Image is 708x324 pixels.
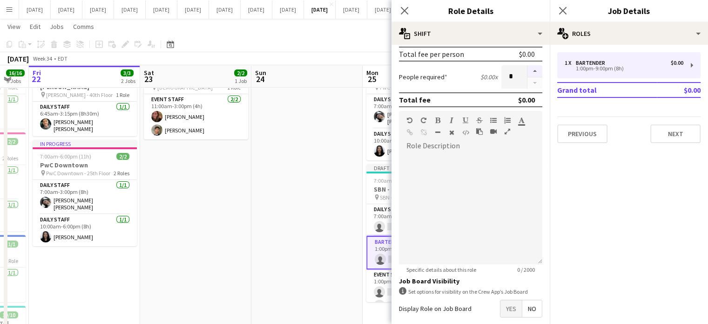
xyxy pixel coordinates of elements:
button: Unordered List [490,117,497,124]
span: Edit [30,22,40,31]
span: Yes [500,300,522,317]
button: Italic [448,117,455,124]
span: Sun [255,69,266,77]
span: View [7,22,20,31]
div: EDT [58,55,67,62]
a: View [4,21,24,33]
div: 5 Jobs [7,77,24,84]
button: HTML Code [462,129,469,136]
button: Paste as plain text [476,128,483,135]
app-card-role: Bartender0/11:00pm-9:00pm (8h) [366,236,471,269]
div: Roles [550,22,708,45]
button: [DATE] [336,0,367,19]
app-job-card: 11:00am-3:00pm (4h)2/2[DEMOGRAPHIC_DATA] [DEMOGRAPHIC_DATA]1 RoleEvent Staff2/211:00am-3:00pm (4h... [144,62,248,139]
button: [DATE] [272,0,304,19]
button: Horizontal Line [434,129,441,136]
h3: PwC Downtown [33,161,137,169]
span: 24 [254,74,266,84]
button: [DATE] [209,0,241,19]
button: [DATE] [241,0,272,19]
app-card-role: Daily Staff1/110:00am-6:00pm (8h)[PERSON_NAME] [33,214,137,246]
button: Underline [462,117,469,124]
button: [DATE] [304,0,336,19]
app-job-card: In progress6:45am-3:15pm (8h30m)1/1[PERSON_NAME] [PERSON_NAME] - 40th Floor1 RoleDaily Staff1/16:... [33,62,137,136]
button: Text Color [518,117,525,124]
div: Draft [366,164,471,172]
span: 23 [142,74,154,84]
button: [DATE] [367,0,399,19]
app-card-role: Daily Staff0/17:00am-3:00pm (8h) [366,204,471,236]
span: PwC Downtown - 25th Floor [46,170,110,177]
button: [DATE] [177,0,209,19]
div: In progress [33,140,137,147]
button: Bold [434,117,441,124]
span: [PERSON_NAME] - 40th Floor [46,91,113,98]
button: Previous [557,124,607,143]
span: Comms [73,22,94,31]
span: 1/1 [5,241,18,248]
span: 7:00am-6:00pm (11h) [40,153,91,160]
a: Comms [69,21,98,33]
div: $0.00 x [480,73,498,81]
app-card-role: Event Staff2/211:00am-3:00pm (4h)[PERSON_NAME][PERSON_NAME] [144,94,248,139]
span: 0 / 2000 [510,266,542,273]
button: Undo [406,117,413,124]
span: 2/2 [234,69,247,76]
div: Total fee per person [399,49,464,59]
h3: Role Details [391,5,550,17]
button: Fullscreen [504,128,511,135]
span: SBN - [GEOGRAPHIC_DATA] [380,194,445,201]
button: Strikethrough [476,117,483,124]
span: Fri [33,69,41,77]
button: [DATE] [19,0,51,19]
div: Total fee [399,95,431,104]
span: 22 [31,74,41,84]
a: Edit [26,21,44,33]
button: [DATE] [146,0,177,19]
label: Display Role on Job Board [399,304,472,313]
button: Ordered List [504,117,511,124]
button: Increase [527,65,542,77]
span: 2 Roles [2,155,18,162]
span: 1 Role [116,91,129,98]
button: [DATE] [51,0,82,19]
span: Mon [366,69,378,77]
h3: Job Board Visibility [399,277,542,285]
td: $0.00 [657,83,701,97]
button: Redo [420,117,427,124]
span: Jobs [50,22,64,31]
app-job-card: In progress7:00am-6:00pm (11h)2/2PwC Downtown PwC Downtown - 25th Floor2 RolesDaily Staff1/17:00a... [33,140,137,246]
button: [DATE] [114,0,146,19]
div: $0.00 [671,60,683,66]
span: 25 [365,74,378,84]
div: $0.00 [519,49,535,59]
app-job-card: Draft7:00am-9:00pm (14h)0/11SBN - [GEOGRAPHIC_DATA] SBN - [GEOGRAPHIC_DATA]4 RolesDaily Staff0/17... [366,164,471,302]
app-card-role: Daily Staff1/17:00am-3:00pm (8h)[PERSON_NAME] [PERSON_NAME] [33,180,137,214]
span: No [522,300,542,317]
app-job-card: 7:00am-6:00pm (11h)2/2PwC Downtown PwC Downtown - 25th Floor2 RolesDaily Staff1/17:00am-3:00pm (8... [366,62,471,160]
div: $0.00 [518,95,535,104]
span: 3/3 [121,69,134,76]
app-card-role: Daily Staff1/110:00am-6:00pm (8h)[PERSON_NAME] [366,129,471,160]
button: Next [650,124,701,143]
button: Insert video [490,128,497,135]
app-card-role: Daily Staff1/17:00am-3:00pm (8h)[PERSON_NAME] [PERSON_NAME] [366,94,471,129]
div: [DATE] [7,54,29,63]
div: Bartender [576,60,609,66]
td: Grand total [557,83,657,97]
div: Set options for visibility on the Crew App’s Job Board [399,287,542,296]
h3: SBN - [GEOGRAPHIC_DATA] [366,185,471,193]
h3: Job Details [550,5,708,17]
label: People required [399,73,447,81]
span: 2/2 [116,153,129,160]
div: 1 Job [235,77,247,84]
span: 16/16 [6,69,25,76]
span: 2/2 [5,138,18,145]
app-card-role: Daily Staff1/16:45am-3:15pm (8h30m)[PERSON_NAME] [PERSON_NAME] [33,102,137,136]
span: Sat [144,69,154,77]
